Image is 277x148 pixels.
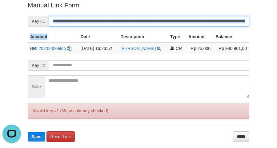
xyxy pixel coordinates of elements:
span: Key #1 [28,16,49,27]
div: Invalid key #1 (Mutasi already checked) [28,103,249,119]
th: Balance [213,31,249,43]
button: Open LiveChat chat widget [2,2,21,21]
td: [DATE] 16:23:52 [78,43,118,54]
th: Type [168,31,186,43]
a: Copy 20202020aldo to clipboard [67,46,71,51]
a: Reset Link [46,131,75,142]
span: BRI [30,46,37,51]
span: Save [31,134,42,139]
span: Key #2 [28,60,49,71]
td: Rp 25.000 [186,43,213,54]
a: [PERSON_NAME] [120,46,156,51]
span: CR [176,46,182,51]
th: Description [118,31,168,43]
td: Rp 940.961,00 [213,43,249,54]
button: Save [28,132,45,142]
th: Date [78,31,118,43]
th: Account [28,31,78,43]
th: Amount [186,31,213,43]
p: Manual Link Form [28,1,249,10]
span: Note [28,75,45,98]
a: 20202020aldo [38,46,66,51]
span: Reset Link [50,134,71,139]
